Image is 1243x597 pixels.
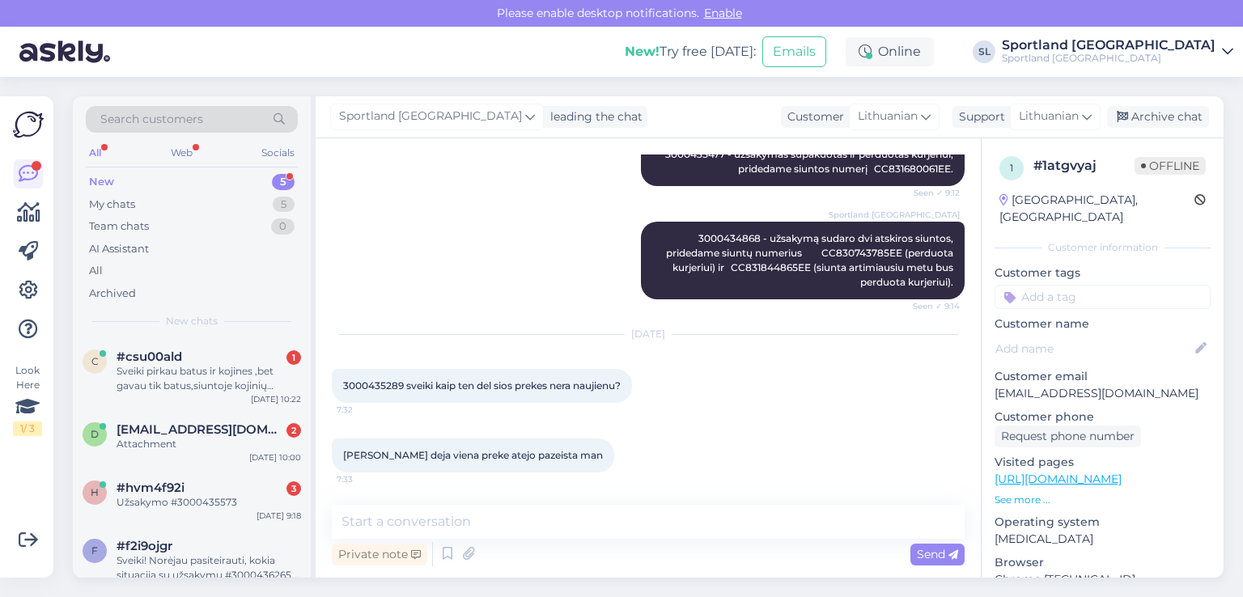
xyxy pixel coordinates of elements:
span: #hvm4f92i [117,481,185,495]
p: Customer name [995,315,1211,332]
div: Web [168,142,196,163]
button: Emails [762,36,826,67]
div: 0 [271,218,295,235]
div: Attachment [117,437,301,451]
div: Sportland [GEOGRAPHIC_DATA] [1002,39,1215,52]
div: 5 [272,174,295,190]
div: My chats [89,197,135,213]
div: # 1atgvyaj [1033,156,1135,176]
div: Archive chat [1107,106,1209,128]
span: Seen ✓ 9:12 [899,187,960,199]
span: d [91,428,99,440]
div: Sportland [GEOGRAPHIC_DATA] [1002,52,1215,65]
div: Customer information [995,240,1211,255]
p: [EMAIL_ADDRESS][DOMAIN_NAME] [995,385,1211,402]
div: Užsakymo #3000435573 [117,495,301,510]
span: Sportland [GEOGRAPHIC_DATA] [829,209,960,221]
span: #f2i9ojgr [117,539,172,553]
span: New chats [166,314,218,328]
div: Support [952,108,1005,125]
input: Add name [995,340,1192,358]
p: Customer email [995,368,1211,385]
span: c [91,355,99,367]
span: 7:32 [337,404,397,416]
span: Lithuanian [1019,108,1079,125]
div: Try free [DATE]: [625,42,756,61]
div: New [89,174,114,190]
div: Archived [89,286,136,302]
p: Customer tags [995,265,1211,282]
span: 3000434868 - užsakymą sudaro dvi atskiros siuntos, pridedame siuntų numerius CC830743785EE (perdu... [666,232,956,288]
span: deivis.jakstas@gmail.com [117,422,285,437]
span: Search customers [100,111,203,128]
span: Enable [699,6,747,20]
p: Chrome [TECHNICAL_ID] [995,571,1211,588]
div: All [89,263,103,279]
span: Seen ✓ 9:14 [899,300,960,312]
span: Offline [1135,157,1206,175]
div: Sveiki! Norėjau pasiteirauti, kokia situacija su užsakymu #3000436265. Internete rašė, kad prista... [117,553,301,582]
div: Private note [332,544,427,565]
div: leading the chat [544,108,643,125]
div: 2 [286,423,301,438]
span: 1 [1010,162,1013,174]
div: AI Assistant [89,241,149,257]
div: [DATE] 10:22 [251,393,301,405]
p: Operating system [995,514,1211,531]
span: #csu00ald [117,349,182,364]
p: See more ... [995,493,1211,507]
div: 1 [286,350,301,365]
div: Look Here [13,363,42,436]
div: 5 [273,197,295,213]
span: Sportland [GEOGRAPHIC_DATA] [339,108,522,125]
span: Lithuanian [858,108,918,125]
div: Sveiki pirkau batus ir kojines ,bet gavau tik batus,siuntoje kojinių nebuvo .Užsakymo numeris yra... [117,364,301,393]
div: [DATE] 10:00 [249,451,301,464]
span: 7:33 [337,473,397,485]
p: Browser [995,554,1211,571]
div: All [86,142,104,163]
b: New! [625,44,660,59]
span: f [91,544,98,557]
p: Customer phone [995,409,1211,426]
span: h [91,486,99,498]
div: 3 [286,481,301,496]
div: Team chats [89,218,149,235]
p: [MEDICAL_DATA] [995,531,1211,548]
div: [DATE] 9:18 [257,510,301,522]
span: 3000435289 sveiki kaip ten del sios prekes nera naujienu? [343,379,621,392]
div: [DATE] [332,327,965,341]
div: Socials [258,142,298,163]
div: Request phone number [995,426,1141,447]
a: Sportland [GEOGRAPHIC_DATA]Sportland [GEOGRAPHIC_DATA] [1002,39,1233,65]
input: Add a tag [995,285,1211,309]
span: Send [917,547,958,561]
div: Customer [781,108,844,125]
div: 1 / 3 [13,421,42,436]
img: Askly Logo [13,109,44,140]
div: [GEOGRAPHIC_DATA], [GEOGRAPHIC_DATA] [999,192,1194,226]
p: Visited pages [995,454,1211,471]
div: SL [973,40,995,63]
div: Online [846,37,934,66]
span: [PERSON_NAME] deja viena preke atejo pazeista man [343,449,603,461]
a: [URL][DOMAIN_NAME] [995,472,1122,486]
